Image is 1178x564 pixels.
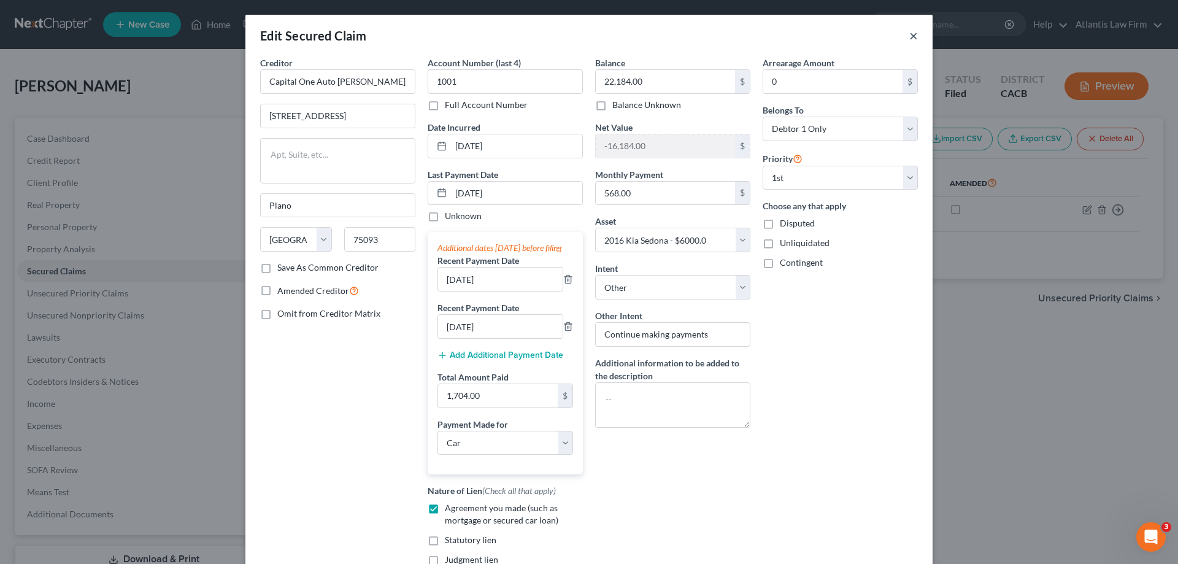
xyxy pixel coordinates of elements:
label: Account Number (last 4) [428,56,521,69]
input: MM/DD/YYYY [451,134,582,158]
label: Arrearage Amount [763,56,834,69]
label: Recent Payment Date [437,254,519,267]
label: Balance [595,56,625,69]
span: Amended Creditor [277,285,349,296]
label: Other Intent [595,309,642,322]
input: MM/DD/YYYY [451,182,582,205]
span: Omit from Creditor Matrix [277,308,380,319]
span: Contingent [780,257,823,268]
input: 0.00 [596,182,735,205]
input: Enter zip... [344,227,416,252]
label: Additional information to be added to the description [595,357,750,382]
label: Priority [763,151,803,166]
button: Add Additional Payment Date [437,350,563,360]
div: $ [735,134,750,158]
input: 0.00 [438,384,558,408]
input: 0.00 [763,70,903,93]
label: Nature of Lien [428,484,556,497]
label: Balance Unknown [612,99,681,111]
label: Choose any that apply [763,199,918,212]
label: Save As Common Creditor [277,261,379,274]
input: -- [438,268,563,291]
span: Belongs To [763,105,804,115]
label: Total Amount Paid [437,371,509,384]
span: 3 [1161,522,1171,532]
input: Specify... [595,322,750,347]
span: Creditor [260,58,293,68]
label: Unknown [445,210,482,222]
input: Search creditor by name... [260,69,415,94]
iframe: Intercom live chat [1136,522,1166,552]
input: 0.00 [596,70,735,93]
label: Full Account Number [445,99,528,111]
span: (Check all that apply) [482,485,556,496]
span: Statutory lien [445,535,496,545]
input: 0.00 [596,134,735,158]
div: $ [558,384,572,408]
label: Date Incurred [428,121,480,134]
label: Recent Payment Date [437,301,519,314]
input: Enter city... [261,194,415,217]
div: $ [735,182,750,205]
div: $ [903,70,917,93]
label: Payment Made for [437,418,508,431]
label: Intent [595,262,618,275]
span: Unliquidated [780,238,830,248]
div: Additional dates [DATE] before filing [437,242,573,254]
span: Agreement you made (such as mortgage or secured car loan) [445,503,558,525]
span: Asset [595,216,616,226]
div: Edit Secured Claim [260,27,366,44]
div: $ [735,70,750,93]
span: Disputed [780,218,815,228]
input: XXXX [428,69,583,94]
button: × [909,28,918,43]
input: -- [438,315,563,338]
label: Net Value [595,121,633,134]
input: Enter address... [261,104,415,128]
label: Last Payment Date [428,168,498,181]
label: Monthly Payment [595,168,663,181]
